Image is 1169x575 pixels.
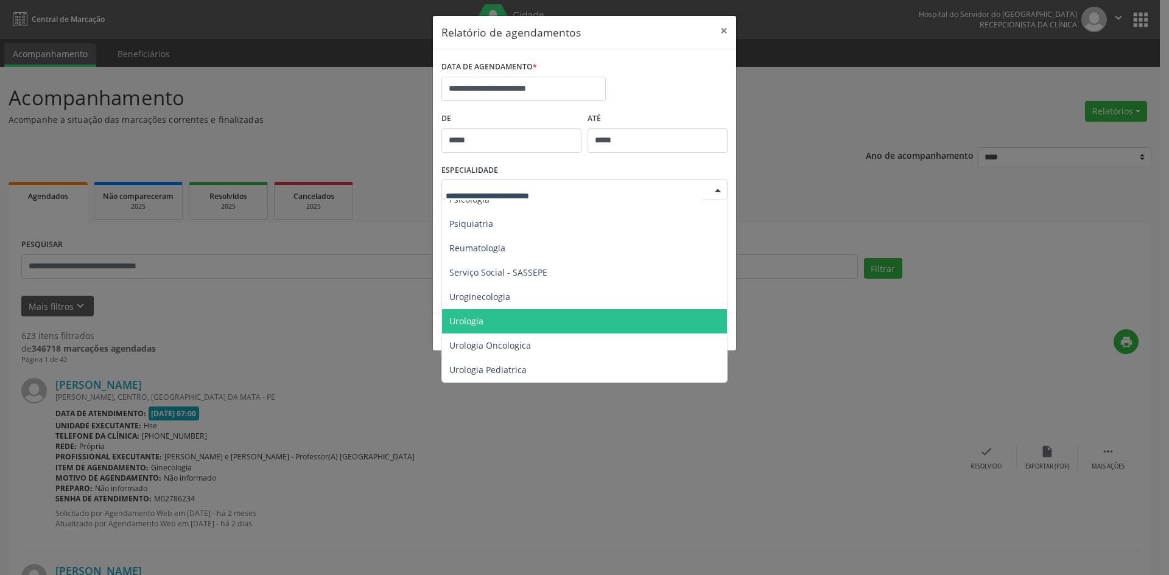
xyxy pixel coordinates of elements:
[449,218,493,229] span: Psiquiatria
[449,291,510,302] span: Uroginecologia
[441,161,498,180] label: ESPECIALIDADE
[441,110,581,128] label: De
[449,340,531,351] span: Urologia Oncologica
[712,16,736,46] button: Close
[441,24,581,40] h5: Relatório de agendamentos
[449,267,547,278] span: Serviço Social - SASSEPE
[449,364,527,375] span: Urologia Pediatrica
[449,242,505,254] span: Reumatologia
[449,315,483,327] span: Urologia
[441,58,537,77] label: DATA DE AGENDAMENTO
[588,110,728,128] label: ATÉ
